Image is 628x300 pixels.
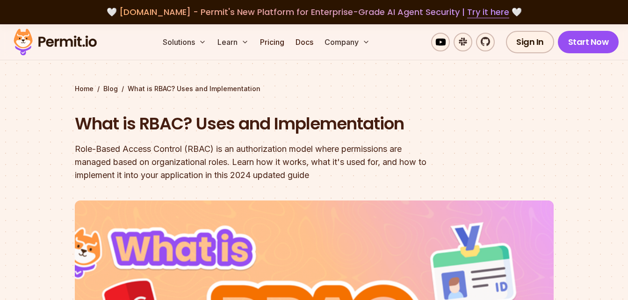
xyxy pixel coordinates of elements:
[9,26,101,58] img: Permit logo
[292,33,317,51] a: Docs
[103,84,118,93] a: Blog
[75,84,94,93] a: Home
[256,33,288,51] a: Pricing
[558,31,619,53] a: Start Now
[159,33,210,51] button: Solutions
[75,143,434,182] div: Role-Based Access Control (RBAC) is an authorization model where permissions are managed based on...
[75,84,554,93] div: / /
[321,33,374,51] button: Company
[22,6,606,19] div: 🤍 🤍
[214,33,253,51] button: Learn
[506,31,554,53] a: Sign In
[467,6,509,18] a: Try it here
[75,112,434,136] h1: What is RBAC? Uses and Implementation
[119,6,509,18] span: [DOMAIN_NAME] - Permit's New Platform for Enterprise-Grade AI Agent Security |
